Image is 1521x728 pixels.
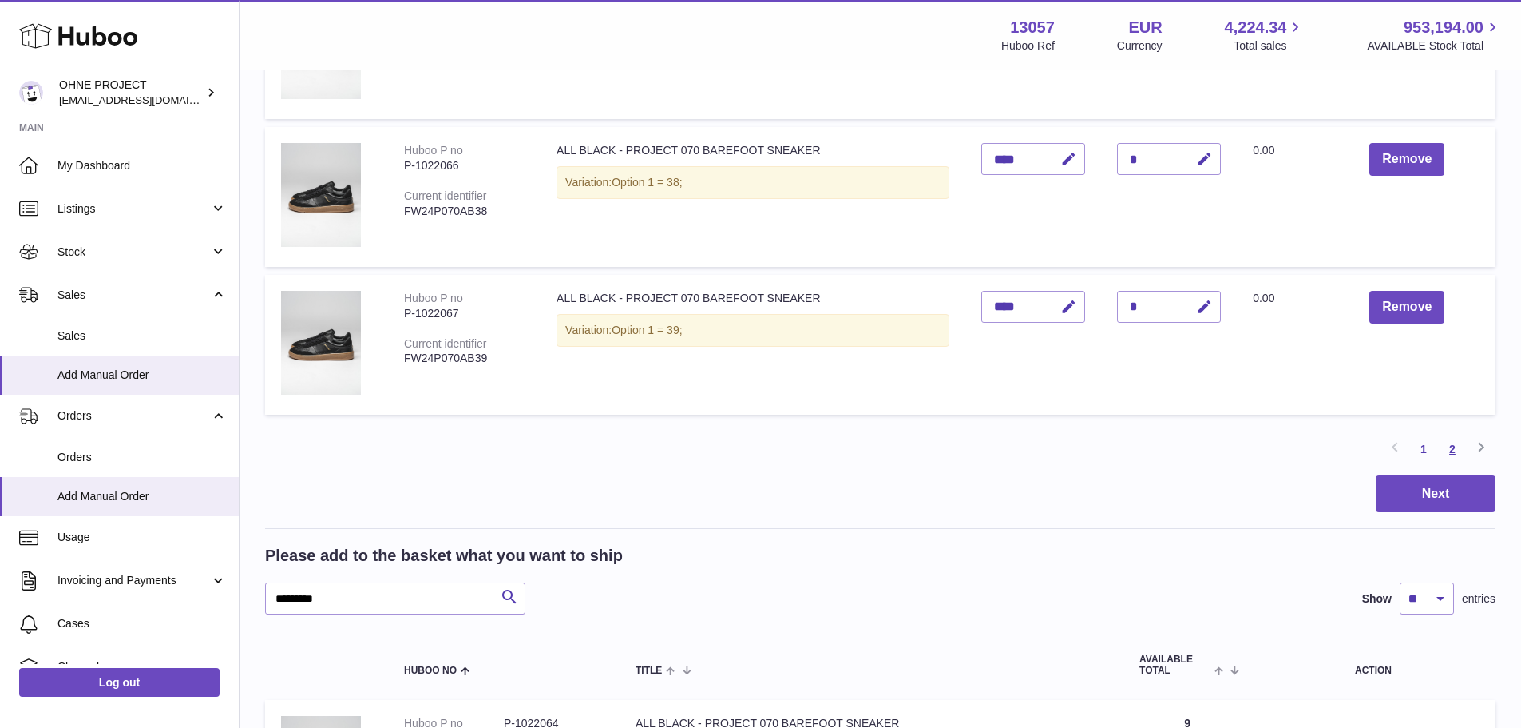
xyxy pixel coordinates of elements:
[57,368,227,383] span: Add Manual Order
[1409,435,1438,463] a: 1
[281,143,361,247] img: ALL BLACK - PROJECT 070 BAREFOOT SNEAKER
[57,158,227,173] span: My Dashboard
[1369,291,1444,324] button: Remove
[57,659,227,674] span: Channels
[404,337,487,350] div: Current identifier
[612,324,682,336] span: Option 1 = 39;
[1438,435,1467,463] a: 2
[19,81,43,105] img: internalAdmin-13057@internal.huboo.com
[57,489,227,504] span: Add Manual Order
[541,127,965,267] td: ALL BLACK - PROJECT 070 BAREFOOT SNEAKER
[404,292,463,304] div: Huboo P no
[1234,38,1305,54] span: Total sales
[404,158,525,173] div: P-1022066
[1251,638,1495,691] th: Action
[1253,144,1274,157] span: 0.00
[59,78,203,108] div: OHNE PROJECT
[1001,38,1055,54] div: Huboo Ref
[404,306,525,321] div: P-1022067
[1362,591,1392,607] label: Show
[281,291,361,395] img: ALL BLACK - PROJECT 070 BAREFOOT SNEAKER
[57,573,210,588] span: Invoicing and Payments
[404,351,525,366] div: FW24P070AB39
[541,275,965,415] td: ALL BLACK - PROJECT 070 BAREFOOT SNEAKER
[57,245,210,260] span: Stock
[1225,17,1287,38] span: 4,224.34
[404,189,487,202] div: Current identifier
[404,144,463,157] div: Huboo P no
[57,408,210,424] span: Orders
[57,450,227,465] span: Orders
[57,201,210,217] span: Listings
[557,314,949,347] div: Variation:
[57,288,210,303] span: Sales
[19,668,220,697] a: Log out
[57,530,227,545] span: Usage
[612,176,682,189] span: Option 1 = 38;
[1462,591,1495,607] span: entries
[1139,654,1210,675] span: AVAILABLE Total
[1117,38,1163,54] div: Currency
[57,328,227,344] span: Sales
[265,545,623,567] h2: Please add to the basket what you want to ship
[57,616,227,631] span: Cases
[636,666,662,676] span: Title
[1376,475,1495,513] button: Next
[1367,38,1502,54] span: AVAILABLE Stock Total
[1253,292,1274,304] span: 0.00
[1010,17,1055,38] strong: 13057
[404,666,457,676] span: Huboo no
[404,204,525,219] div: FW24P070AB38
[59,93,235,106] span: [EMAIL_ADDRESS][DOMAIN_NAME]
[557,166,949,199] div: Variation:
[1369,143,1444,176] button: Remove
[1404,17,1483,38] span: 953,194.00
[1225,17,1305,54] a: 4,224.34 Total sales
[1128,17,1162,38] strong: EUR
[1367,17,1502,54] a: 953,194.00 AVAILABLE Stock Total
